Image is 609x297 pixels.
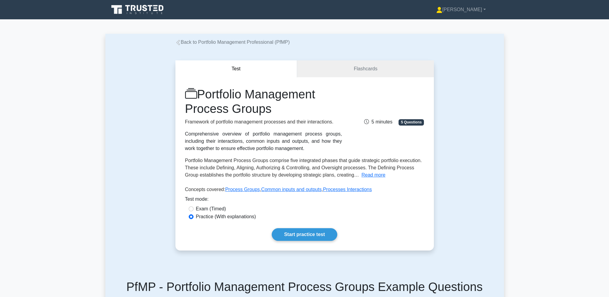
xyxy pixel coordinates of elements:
[185,186,424,196] p: Concepts covered: , ,
[185,158,422,177] span: Portfolio Management Process Groups comprise five integrated phases that guide strategic portfoli...
[225,187,260,192] a: Process Groups
[261,187,322,192] a: Common inputs and outputs
[297,60,434,78] a: Flashcards
[422,4,500,16] a: [PERSON_NAME]
[175,40,290,45] a: Back to Portfolio Management Professional (PfMP)
[196,213,256,220] label: Practice (With explanations)
[113,279,497,294] h5: PfMP - Portfolio Management Process Groups Example Questions
[323,187,372,192] a: Processes Interactions
[272,228,337,241] a: Start practice test
[185,118,342,126] p: Framework of portfolio management processes and their interactions.
[185,130,342,152] div: Comprehensive overview of portfolio management process groups, including their interactions, comm...
[361,171,385,179] button: Read more
[399,119,424,125] span: 5 Questions
[364,119,392,124] span: 5 minutes
[196,205,226,212] label: Exam (Timed)
[185,87,342,116] h1: Portfolio Management Process Groups
[185,196,424,205] div: Test mode:
[175,60,297,78] button: Test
